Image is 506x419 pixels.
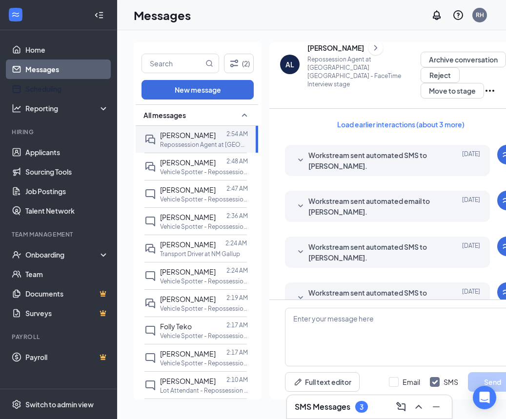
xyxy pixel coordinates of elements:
svg: DoubleChat [144,243,156,255]
svg: ComposeMessage [395,401,407,413]
button: Move to stage [421,83,484,99]
p: 2:19 AM [226,294,248,302]
span: Folly Teko [160,322,192,331]
span: [DATE] [462,287,480,309]
span: [PERSON_NAME] [160,213,216,221]
a: PayrollCrown [25,347,109,367]
div: Onboarding [25,250,101,259]
svg: ChatInactive [144,352,156,364]
p: Vehicle Spotter - Repossession at NM [GEOGRAPHIC_DATA] [160,168,248,176]
svg: Notifications [431,9,443,21]
button: New message [142,80,254,100]
div: 3 [360,403,364,411]
div: AL [285,60,294,69]
span: All messages [143,110,186,120]
h1: Messages [134,7,191,23]
a: SurveysCrown [25,303,109,323]
a: Talent Network [25,201,109,220]
p: Repossession Agent at [GEOGRAPHIC_DATA] [GEOGRAPHIC_DATA] - FaceTime Interview stage [307,55,421,88]
button: Archive conversation [421,52,506,67]
svg: Analysis [12,103,21,113]
a: Scheduling [25,79,109,99]
button: ChevronUp [411,399,426,415]
span: Workstream sent automated email to [PERSON_NAME]. [308,196,436,217]
span: [PERSON_NAME] [160,158,216,167]
p: 2:17 AM [226,348,248,357]
div: Hiring [12,128,107,136]
div: Payroll [12,333,107,341]
svg: MagnifyingGlass [205,60,213,67]
svg: QuestionInfo [452,9,464,21]
p: Lot Attendant - Repossession at [GEOGRAPHIC_DATA] [GEOGRAPHIC_DATA] [160,386,248,395]
svg: Filter [228,58,240,69]
svg: SmallChevronUp [239,109,250,121]
a: Sourcing Tools [25,162,109,181]
span: [PERSON_NAME] [160,267,216,276]
svg: Ellipses [484,85,496,97]
svg: SmallChevronDown [295,155,306,166]
span: [PERSON_NAME] [160,349,216,358]
svg: SmallChevronDown [295,246,306,258]
p: Repossession Agent at [GEOGRAPHIC_DATA] [GEOGRAPHIC_DATA] [160,140,248,149]
span: [PERSON_NAME] [160,185,216,194]
a: Home [25,40,109,60]
button: Filter (2) [224,54,254,73]
div: Reporting [25,103,109,113]
svg: ChatInactive [144,379,156,391]
svg: SmallChevronDown [295,292,306,304]
span: Workstream sent automated SMS to [PERSON_NAME]. [308,150,436,171]
button: Minimize [428,399,444,415]
svg: DoubleChat [144,161,156,173]
p: 2:24 AM [225,239,247,247]
button: Load earlier interactions (about 3 more) [329,117,473,132]
p: 2:54 AM [226,130,248,138]
a: Job Postings [25,181,109,201]
svg: WorkstreamLogo [11,10,20,20]
span: [DATE] [462,241,480,263]
svg: Pen [293,377,303,387]
a: Messages [25,60,109,79]
svg: ChevronUp [413,401,425,413]
svg: ChevronRight [371,42,381,54]
svg: DoubleChat [144,298,156,309]
div: Team Management [12,230,107,239]
div: RH [476,11,484,19]
span: Workstream sent automated SMS to [PERSON_NAME]. [308,287,436,309]
p: 2:17 AM [226,321,248,329]
svg: ChatInactive [144,216,156,227]
div: Switch to admin view [25,399,94,409]
svg: UserCheck [12,250,21,259]
svg: Collapse [94,10,104,20]
p: 2:48 AM [226,157,248,165]
span: [PERSON_NAME] [160,131,216,140]
a: Team [25,264,109,284]
p: Vehicle Spotter - Repossession at [GEOGRAPHIC_DATA] [GEOGRAPHIC_DATA] [160,332,248,340]
button: ChevronRight [368,40,383,55]
p: 2:10 AM [226,376,248,384]
p: Vehicle Spotter - Repossession at [GEOGRAPHIC_DATA] [GEOGRAPHIC_DATA] [160,359,248,367]
p: 2:24 AM [226,266,248,275]
svg: ChatInactive [144,270,156,282]
p: Transport Driver at NM Gallup [160,250,240,258]
a: Applicants [25,142,109,162]
span: Workstream sent automated SMS to [PERSON_NAME]. [308,241,436,263]
input: Search [142,54,203,73]
h3: SMS Messages [295,401,350,412]
svg: ChatInactive [144,188,156,200]
p: 2:47 AM [226,184,248,193]
button: Reject [421,67,460,83]
a: DocumentsCrown [25,284,109,303]
p: Vehicle Spotter - Repossession at AZ [GEOGRAPHIC_DATA] [160,195,248,203]
span: [PERSON_NAME] [160,295,216,303]
div: Open Intercom Messenger [473,386,496,409]
svg: Minimize [430,401,442,413]
div: [PERSON_NAME] [307,43,364,53]
svg: SmallChevronDown [295,200,306,212]
p: Vehicle Spotter - Repossession at AZ [GEOGRAPHIC_DATA] [160,222,248,231]
svg: ChatInactive [144,325,156,337]
p: 2:36 AM [226,212,248,220]
span: [DATE] [462,196,480,217]
span: [DATE] [462,150,480,171]
svg: DoubleChat [144,134,156,145]
p: Vehicle Spotter - Repossession at NM [GEOGRAPHIC_DATA] [160,304,248,313]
